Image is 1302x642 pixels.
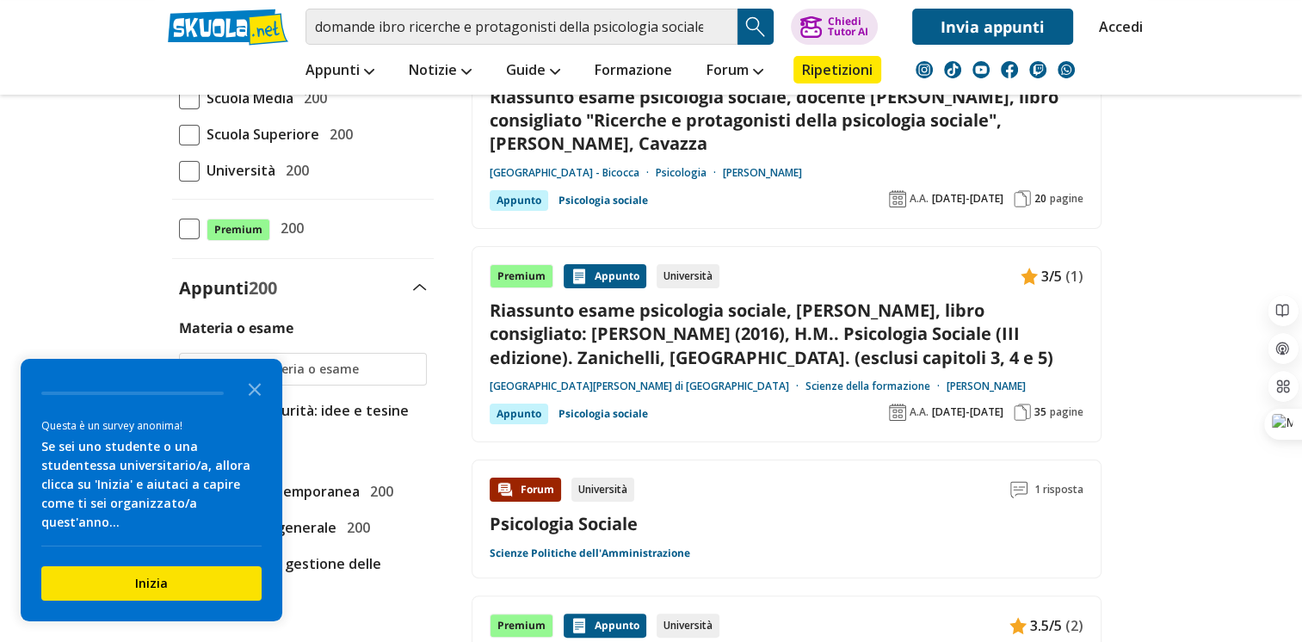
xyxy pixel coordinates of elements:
[743,14,768,40] img: Cerca appunti, riassunti o versioni
[249,276,277,299] span: 200
[490,299,1083,369] a: Riassunto esame psicologia sociale, [PERSON_NAME], libro consigliato: [PERSON_NAME] (2016), H.M.....
[932,192,1003,206] span: [DATE]-[DATE]
[571,478,634,502] div: Università
[793,56,881,83] a: Ripetizioni
[590,56,676,87] a: Formazione
[200,87,293,109] span: Scuola Media
[490,614,553,638] div: Premium
[1034,478,1083,502] span: 1 risposta
[1041,265,1062,287] span: 3/5
[497,481,514,498] img: Forum contenuto
[1050,405,1083,419] span: pagine
[490,85,1083,156] a: Riassunto esame psicologia sociale, docente [PERSON_NAME], libro consigliato "Ricerche e protagon...
[490,190,548,211] div: Appunto
[1050,192,1083,206] span: pagine
[490,166,656,180] a: [GEOGRAPHIC_DATA] - Bicocca
[200,399,427,444] span: Tesina maturità: idee e tesine svolte
[571,617,588,634] img: Appunti contenuto
[209,361,418,378] input: Ricerca materia o esame
[558,404,648,424] a: Psicologia sociale
[1010,481,1027,498] img: Commenti lettura
[323,123,353,145] span: 200
[1014,190,1031,207] img: Pagine
[200,159,275,182] span: Università
[21,359,282,621] div: Survey
[340,516,370,539] span: 200
[1030,614,1062,637] span: 3.5/5
[200,123,319,145] span: Scuola Superiore
[657,614,719,638] div: Università
[889,404,906,421] img: Anno accademico
[827,16,867,37] div: Chiedi Tutor AI
[490,546,690,560] a: Scienze Politiche dell'Amministrazione
[279,159,309,182] span: 200
[1065,265,1083,287] span: (1)
[200,552,427,597] span: Economia e gestione delle imprese
[947,380,1026,393] a: [PERSON_NAME]
[912,9,1073,45] a: Invia appunti
[301,56,379,87] a: Appunti
[889,190,906,207] img: Anno accademico
[656,166,723,180] a: Psicologia
[490,512,638,535] a: Psicologia Sociale
[1099,9,1135,45] a: Accedi
[363,480,393,503] span: 200
[972,61,990,78] img: youtube
[1014,404,1031,421] img: Pagine
[737,9,774,45] button: Search Button
[1058,61,1075,78] img: WhatsApp
[1021,268,1038,285] img: Appunti contenuto
[805,380,947,393] a: Scienze della formazione
[1001,61,1018,78] img: facebook
[1065,614,1083,637] span: (2)
[502,56,565,87] a: Guide
[490,404,548,424] div: Appunto
[179,318,293,337] label: Materia o esame
[932,405,1003,419] span: [DATE]-[DATE]
[207,219,270,241] span: Premium
[413,284,427,291] img: Apri e chiudi sezione
[1034,192,1046,206] span: 20
[41,437,262,532] div: Se sei uno studente o una studentessa universitario/a, allora clicca su 'Inizia' e aiutaci a capi...
[916,61,933,78] img: instagram
[910,192,929,206] span: A.A.
[1029,61,1046,78] img: twitch
[490,478,561,502] div: Forum
[41,566,262,601] button: Inizia
[558,190,648,211] a: Psicologia sociale
[791,9,878,45] button: ChiediTutor AI
[297,87,327,109] span: 200
[723,166,802,180] a: [PERSON_NAME]
[274,217,304,239] span: 200
[490,264,553,288] div: Premium
[910,405,929,419] span: A.A.
[1034,405,1046,419] span: 35
[179,276,277,299] label: Appunti
[702,56,768,87] a: Forum
[305,9,737,45] input: Cerca appunti, riassunti o versioni
[564,264,646,288] div: Appunto
[404,56,476,87] a: Notizie
[1009,617,1027,634] img: Appunti contenuto
[944,61,961,78] img: tiktok
[657,264,719,288] div: Università
[571,268,588,285] img: Appunti contenuto
[564,614,646,638] div: Appunto
[490,380,805,393] a: [GEOGRAPHIC_DATA][PERSON_NAME] di [GEOGRAPHIC_DATA]
[41,417,262,434] div: Questa è un survey anonima!
[238,371,272,405] button: Close the survey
